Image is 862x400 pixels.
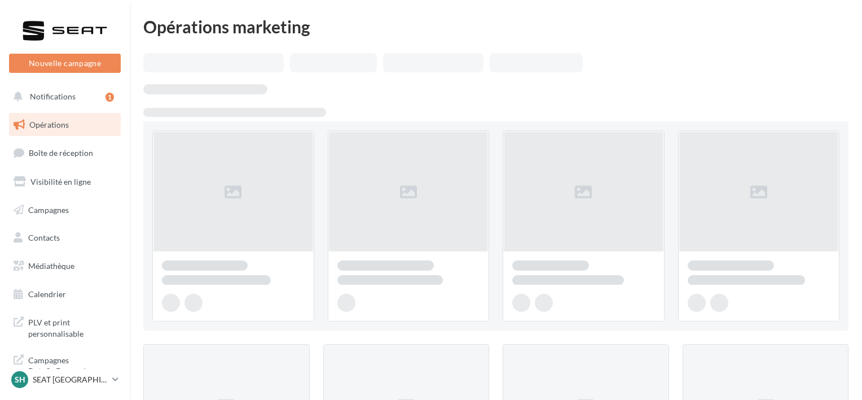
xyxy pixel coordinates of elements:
a: Boîte de réception [7,141,123,165]
a: Visibilité en ligne [7,170,123,194]
span: Contacts [28,233,60,242]
a: Calendrier [7,282,123,306]
span: Médiathèque [28,261,74,271]
span: Boîte de réception [29,148,93,158]
a: Campagnes [7,198,123,222]
span: Campagnes [28,205,69,214]
span: SH [15,374,25,385]
div: 1 [105,93,114,102]
a: Campagnes DataOnDemand [7,348,123,381]
button: Notifications 1 [7,85,118,108]
div: Opérations marketing [143,18,848,35]
span: Calendrier [28,289,66,299]
span: Opérations [29,120,69,129]
span: PLV et print personnalisable [28,315,116,339]
a: Médiathèque [7,254,123,278]
span: Visibilité en ligne [30,177,91,186]
a: SH SEAT [GEOGRAPHIC_DATA] [9,369,121,390]
a: Opérations [7,113,123,137]
button: Nouvelle campagne [9,54,121,73]
span: Notifications [30,92,76,101]
a: PLV et print personnalisable [7,310,123,344]
span: Campagnes DataOnDemand [28,353,116,377]
p: SEAT [GEOGRAPHIC_DATA] [33,374,108,385]
a: Contacts [7,226,123,250]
